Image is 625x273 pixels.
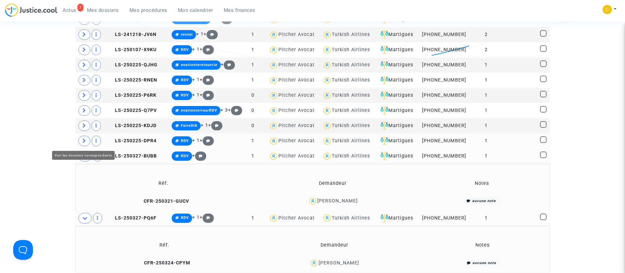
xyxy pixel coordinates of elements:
[418,57,470,73] td: [PHONE_NUMBER]
[192,47,200,52] span: + 1
[240,118,267,133] td: 0
[109,108,157,113] span: LS-250225-Q7PV
[240,88,267,103] td: 0
[381,31,388,39] img: icon-faciliter-sm.svg
[332,32,370,37] div: Turkish Airlines
[82,5,124,15] a: Mes dossiers
[109,47,156,52] span: LS-250107-X9KU
[240,57,267,73] td: 1
[322,76,332,85] img: icon-user.svg
[269,91,278,100] img: icon-user.svg
[211,16,218,22] span: + 3
[603,5,612,14] img: 6fca9af68d76bfc0a5525c74dfee314f
[332,92,370,98] div: Turkish Airlines
[418,133,470,149] td: [PHONE_NUMBER]
[181,108,217,113] span: enattenterrourRDV
[278,108,315,113] div: Pitcher Avocat
[417,235,548,256] td: Notes
[269,213,278,223] img: icon-user.svg
[269,45,278,55] img: icon-user.svg
[278,17,315,22] div: Pitcher Avocat
[332,153,370,159] div: Turkish Airlines
[308,196,318,206] img: icon-user.svg
[208,122,222,128] span: +
[240,211,267,226] td: 1
[181,63,217,67] span: enattenteretourcie
[5,3,57,17] img: jc-logo.svg
[418,27,470,42] td: [PHONE_NUMBER]
[470,42,502,57] td: 2
[332,108,370,113] div: Turkish Airlines
[129,7,167,13] span: Mes procédures
[78,173,249,194] td: Réf.
[381,152,388,160] img: icon-faciliter-sm.svg
[220,107,228,113] span: + 3
[418,42,470,57] td: [PHONE_NUMBER]
[470,27,502,42] td: 2
[322,45,332,55] img: icon-user.svg
[63,7,76,13] span: Actus
[138,260,190,266] span: CFR-250324-CPYM
[416,173,547,194] td: Notes
[240,133,267,149] td: 1
[322,152,332,161] img: icon-user.svg
[381,214,388,222] img: icon-faciliter-sm.svg
[200,215,214,220] span: +
[278,32,315,37] div: Pitcher Avocat
[278,92,315,98] div: Pitcher Avocat
[269,152,278,161] img: icon-user.svg
[322,106,332,116] img: icon-user.svg
[378,122,416,130] div: Martigues
[109,92,156,98] span: LS-250225-P6RK
[278,215,315,221] div: Pitcher Avocat
[472,261,496,265] i: aucune note
[278,123,315,128] div: Pitcher Avocat
[470,57,502,73] td: 1
[470,133,502,149] td: 1
[192,153,206,158] span: +
[181,48,189,52] span: RDV
[192,215,200,220] span: + 1
[470,103,502,118] td: 1
[332,62,370,68] div: Turkish Airlines
[181,216,189,220] span: RDV
[269,106,278,116] img: icon-user.svg
[378,46,416,54] div: Martigues
[278,153,315,159] div: Pitcher Avocat
[181,93,189,97] span: RDV
[269,60,278,70] img: icon-user.svg
[378,76,416,84] div: Martigues
[77,4,83,12] div: 7
[470,73,502,88] td: 1
[381,61,388,69] img: icon-faciliter-sm.svg
[181,139,189,143] span: RDV
[200,92,214,98] span: +
[278,138,315,144] div: Pitcher Avocat
[332,215,370,221] div: Turkish Airlines
[381,91,388,99] img: icon-faciliter-sm.svg
[240,149,267,164] td: 1
[418,103,470,118] td: [PHONE_NUMBER]
[192,77,200,83] span: + 1
[278,47,315,52] div: Pitcher Avocat
[269,121,278,131] img: icon-user.svg
[332,17,370,22] div: Turkish Airlines
[470,149,502,164] td: 1
[322,121,332,131] img: icon-user.svg
[378,214,416,222] div: Martigues
[192,138,200,143] span: + 1
[470,118,502,133] td: 1
[109,32,156,37] span: LS-241218-JV6N
[13,240,33,260] iframe: Help Scout Beacon - Open
[332,123,370,128] div: Turkish Airlines
[196,31,204,37] span: + 1
[240,27,267,42] td: 1
[378,152,416,160] div: Martigues
[181,78,189,82] span: RDV
[109,77,157,83] span: LS-250225-RNEN
[251,235,417,256] td: Demandeur
[201,122,208,128] span: + 1
[269,136,278,146] img: icon-user.svg
[109,153,157,159] span: LS-250327-BUBB
[249,173,416,194] td: Demandeur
